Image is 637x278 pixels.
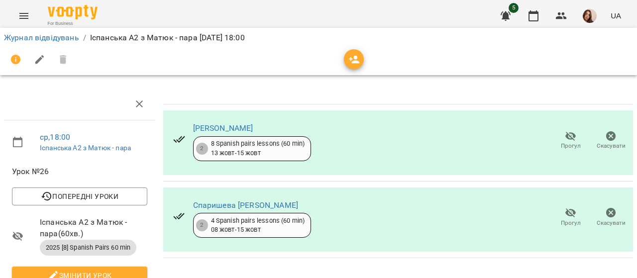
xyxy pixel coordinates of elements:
div: 2 [196,143,208,155]
a: [PERSON_NAME] [193,123,253,133]
img: 6cd80b088ed49068c990d7a30548842a.jpg [583,9,597,23]
a: Спаришева [PERSON_NAME] [193,200,298,210]
span: 5 [509,3,519,13]
span: Скасувати [597,219,626,227]
span: Попередні уроки [20,190,139,202]
span: Урок №26 [12,166,147,178]
a: Журнал відвідувань [4,33,79,42]
button: Скасувати [591,203,631,231]
span: For Business [48,20,98,27]
a: Іспанська А2 з Матюк - пара [40,144,131,152]
button: Попередні уроки [12,187,147,205]
a: ср , 18:00 [40,132,70,142]
div: 2 [196,219,208,231]
p: Іспанська А2 з Матюк - пара [DATE] 18:00 [90,32,245,44]
img: Voopty Logo [48,5,98,19]
button: Menu [12,4,36,28]
span: Іспанська А2 з Матюк - пара ( 60 хв. ) [40,216,147,240]
button: UA [607,6,625,25]
div: 4 Spanish pairs lessons (60 min) 08 жовт - 15 жовт [211,216,305,235]
nav: breadcrumb [4,32,633,44]
button: Скасувати [591,127,631,155]
span: 2025 [8] Spanish Pairs 60 min [40,243,136,252]
span: UA [611,10,621,21]
span: Прогул [561,142,581,150]
span: Прогул [561,219,581,227]
span: Скасувати [597,142,626,150]
button: Прогул [550,127,591,155]
li: / [83,32,86,44]
button: Прогул [550,203,591,231]
div: 8 Spanish pairs lessons (60 min) 13 жовт - 15 жовт [211,139,305,158]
